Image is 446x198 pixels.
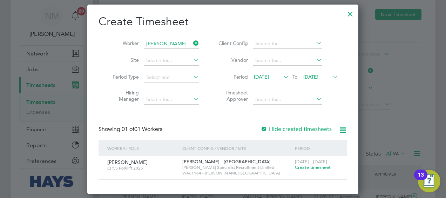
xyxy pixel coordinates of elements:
span: CPCS Forklift 2025 [107,165,177,171]
h2: Create Timesheet [99,14,347,29]
span: To [290,72,299,81]
label: Period [216,74,248,80]
span: [PERSON_NAME] - [GEOGRAPHIC_DATA] [182,159,271,165]
div: Worker / Role [106,140,181,156]
label: Worker [107,40,139,46]
div: 13 [418,175,424,184]
input: Search for... [253,39,322,49]
input: Search for... [253,95,322,105]
input: Search for... [253,56,322,66]
input: Search for... [144,95,199,105]
div: Period [293,140,340,156]
span: [PERSON_NAME] Specialist Recruitment Limited [182,165,291,170]
span: [DATE] - [DATE] [295,159,327,165]
span: 01 Workers [122,126,162,133]
span: W461164 - [PERSON_NAME][GEOGRAPHIC_DATA] [182,170,291,176]
label: Timesheet Approver [216,90,248,102]
span: [DATE] [254,74,269,80]
span: [DATE] [303,74,318,80]
div: Client Config / Vendor / Site [181,140,293,156]
label: Hide created timesheets [261,126,332,133]
label: Vendor [216,57,248,63]
input: Search for... [144,39,199,49]
span: 01 of [122,126,134,133]
input: Search for... [144,56,199,66]
span: [PERSON_NAME] [107,159,148,165]
label: Site [107,57,139,63]
span: Create timesheet [295,164,331,170]
button: Open Resource Center, 13 new notifications [418,170,440,192]
div: Showing [99,126,164,133]
label: Period Type [107,74,139,80]
label: Client Config [216,40,248,46]
label: Hiring Manager [107,90,139,102]
input: Select one [144,73,199,82]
